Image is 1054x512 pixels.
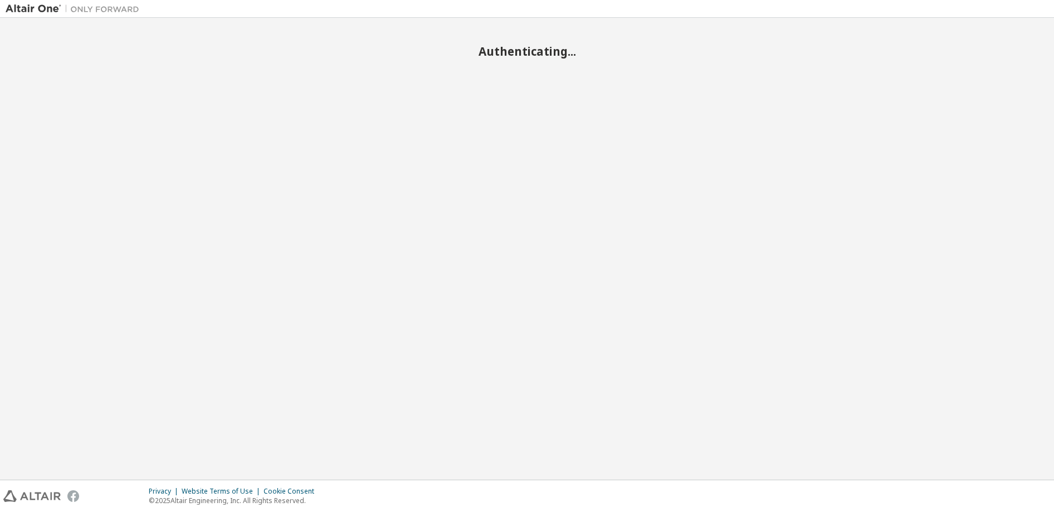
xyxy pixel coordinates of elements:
[6,3,145,14] img: Altair One
[182,487,263,496] div: Website Terms of Use
[6,44,1048,58] h2: Authenticating...
[149,496,321,505] p: © 2025 Altair Engineering, Inc. All Rights Reserved.
[67,490,79,502] img: facebook.svg
[149,487,182,496] div: Privacy
[3,490,61,502] img: altair_logo.svg
[263,487,321,496] div: Cookie Consent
